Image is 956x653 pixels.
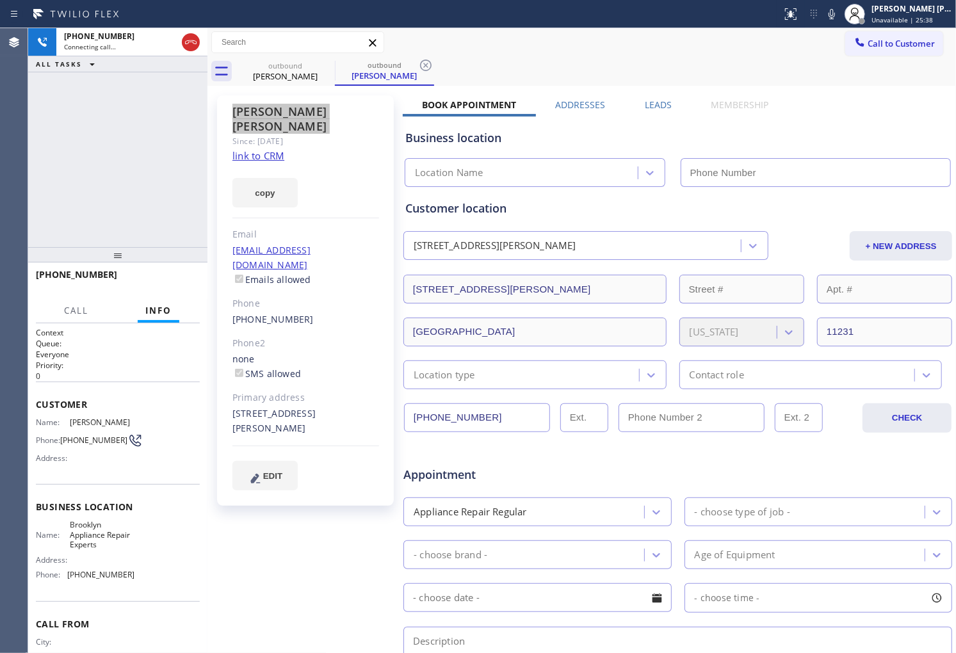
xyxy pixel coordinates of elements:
label: Membership [711,99,768,111]
div: [PERSON_NAME] [336,70,433,81]
span: Info [145,305,172,316]
input: ZIP [817,318,952,346]
span: Unavailable | 25:38 [871,15,933,24]
input: Emails allowed [235,275,243,283]
a: [PHONE_NUMBER] [232,313,314,325]
span: Call to Customer [868,38,935,49]
input: Search [212,32,384,52]
input: Phone Number 2 [619,403,765,432]
div: Phone [232,296,379,311]
span: Phone: [36,570,67,579]
span: Name: [36,530,70,540]
div: none [232,352,379,382]
label: SMS allowed [232,367,301,380]
div: - choose type of job - [695,504,790,519]
input: Street # [679,275,804,303]
a: [EMAIL_ADDRESS][DOMAIN_NAME] [232,244,311,271]
div: Dawn Mccray [336,57,433,85]
span: Phone: [36,435,60,445]
input: Phone Number [404,403,550,432]
span: Call [64,305,88,316]
div: Since: [DATE] [232,134,379,149]
label: Leads [645,99,672,111]
span: Call From [36,618,200,630]
button: EDIT [232,461,298,490]
label: Book Appointment [423,99,517,111]
div: [PERSON_NAME] [237,70,334,82]
div: - choose brand - [414,547,487,562]
input: Ext. [560,403,608,432]
input: SMS allowed [235,369,243,377]
button: Mute [823,5,841,23]
span: [PERSON_NAME] [70,417,134,427]
h1: Context [36,327,200,338]
div: Customer location [405,200,950,217]
div: [PERSON_NAME] [PERSON_NAME] [871,3,952,14]
span: [PHONE_NUMBER] [67,570,134,579]
span: Name: [36,417,70,427]
label: Addresses [556,99,606,111]
button: ALL TASKS [28,56,108,72]
span: ALL TASKS [36,60,82,69]
label: Emails allowed [232,273,311,286]
button: Info [138,298,179,323]
h2: Priority: [36,360,200,371]
div: Contact role [690,367,744,382]
a: link to CRM [232,149,284,162]
div: Appliance Repair Regular [414,504,527,519]
div: [STREET_ADDRESS][PERSON_NAME] [232,407,379,436]
h2: Queue: [36,338,200,349]
span: [PHONE_NUMBER] [60,435,127,445]
span: Business location [36,501,200,513]
div: Business location [405,129,950,147]
p: 0 [36,371,200,382]
input: Ext. 2 [775,403,823,432]
div: Email [232,227,379,242]
button: Call [56,298,96,323]
button: Call to Customer [845,31,943,56]
button: CHECK [863,403,952,433]
div: Phone2 [232,336,379,351]
span: Connecting call… [64,42,116,51]
div: outbound [336,60,433,70]
span: City: [36,637,70,647]
div: [STREET_ADDRESS][PERSON_NAME] [414,239,576,254]
span: Brooklyn Appliance Repair Experts [70,520,134,549]
span: Customer [36,398,200,410]
span: EDIT [263,471,282,481]
div: Location type [414,367,475,382]
button: Hang up [182,33,200,51]
input: - choose date - [403,583,672,612]
input: City [403,318,667,346]
span: Address: [36,555,70,565]
div: Location Name [415,166,483,181]
span: Address: [36,453,70,463]
button: copy [232,178,298,207]
div: outbound [237,61,334,70]
input: Address [403,275,667,303]
span: Appointment [403,466,585,483]
p: Everyone [36,349,200,360]
input: Apt. # [817,275,952,303]
button: + NEW ADDRESS [850,231,952,261]
div: Primary address [232,391,379,405]
span: [PHONE_NUMBER] [36,268,117,280]
div: Dawn Mccray [237,57,334,86]
div: Age of Equipment [695,547,775,562]
div: [PERSON_NAME] [PERSON_NAME] [232,104,379,134]
span: - choose time - [695,592,760,604]
span: [PHONE_NUMBER] [64,31,134,42]
input: Phone Number [681,158,952,187]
